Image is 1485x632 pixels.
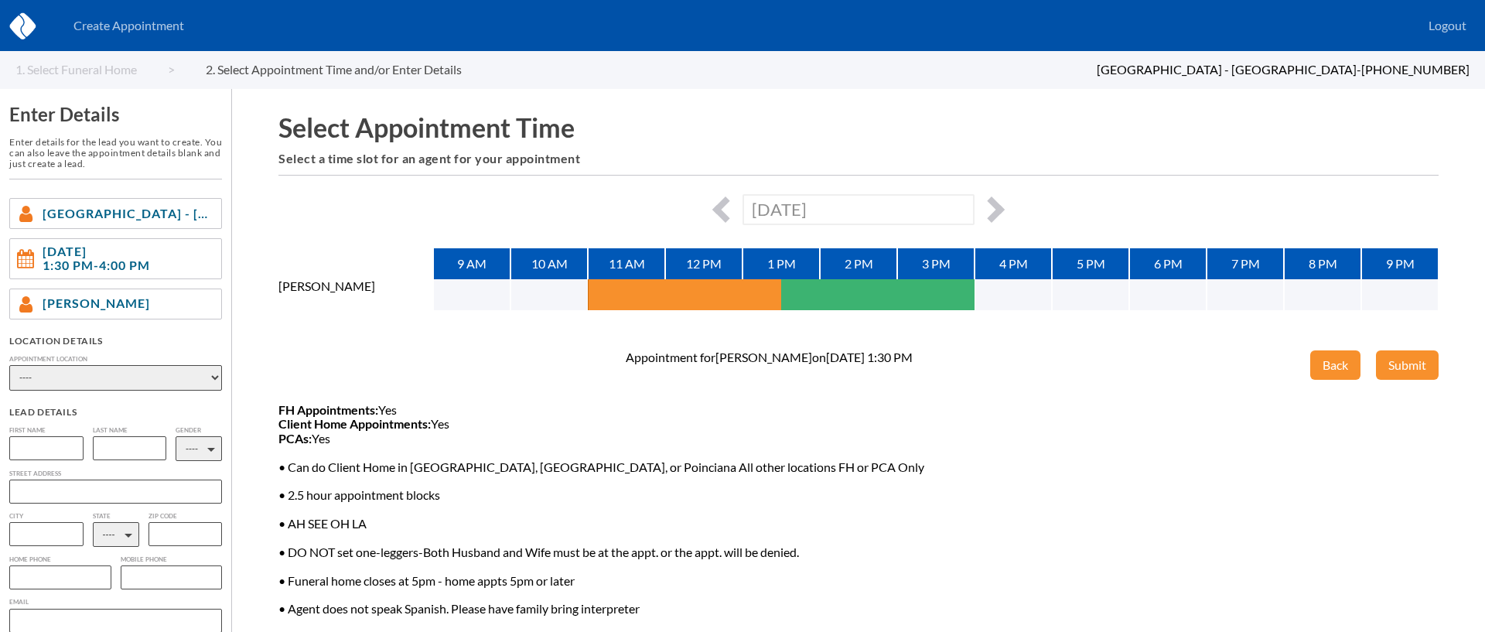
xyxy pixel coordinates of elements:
span: [GEOGRAPHIC_DATA] - [GEOGRAPHIC_DATA] - [1097,62,1361,77]
button: Submit [1376,350,1439,380]
span: [DATE] 1:30 PM - 4:00 PM [43,244,150,273]
div: Location Details [9,335,222,347]
div: 4 PM [975,248,1052,279]
a: 2. Select Appointment Time and/or Enter Details [206,63,493,77]
div: 5 PM [1052,248,1129,279]
h3: Enter Details [9,104,222,125]
div: 3 PM [897,248,975,279]
div: 9 AM [433,248,510,279]
button: Back [1310,350,1360,380]
label: Last Name [93,427,167,434]
label: Zip Code [148,513,223,520]
span: [PHONE_NUMBER] [1361,62,1470,77]
label: City [9,513,84,520]
b: PCAs: [278,431,312,446]
h6: Select a time slot for an agent for your appointment [278,152,1439,166]
h6: Enter details for the lead you want to create. You can also leave the appointment details blank a... [9,137,222,169]
span: [GEOGRAPHIC_DATA] - [GEOGRAPHIC_DATA] [43,207,215,220]
label: Email [9,599,222,606]
label: First Name [9,427,84,434]
div: 7 PM [1207,248,1284,279]
div: 10 AM [510,248,588,279]
label: Home Phone [9,556,111,563]
div: Lead Details [9,406,222,418]
label: Appointment Location [9,356,222,363]
div: 12 PM [665,248,742,279]
div: [PERSON_NAME] [278,279,433,312]
label: Street Address [9,470,222,477]
div: 8 PM [1284,248,1361,279]
b: FH Appointments: [278,402,378,417]
div: 9 PM [1361,248,1439,279]
label: State [93,513,139,520]
div: Appointment for [PERSON_NAME] on [DATE] 1:30 PM [626,350,913,364]
a: 1. Select Funeral Home [15,63,175,77]
h1: Select Appointment Time [278,112,1439,142]
label: Gender [176,427,222,434]
span: [PERSON_NAME] [43,296,150,310]
div: 1 PM [742,248,820,279]
div: 11 AM [588,248,665,279]
div: 2 PM [820,248,897,279]
div: 6 PM [1129,248,1207,279]
label: Mobile Phone [121,556,223,563]
b: Client Home Appointments: [278,416,431,431]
